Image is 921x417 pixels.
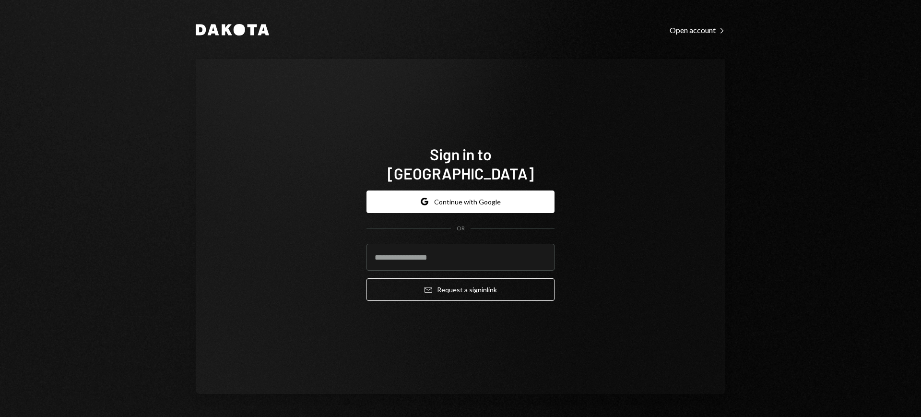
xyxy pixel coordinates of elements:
h1: Sign in to [GEOGRAPHIC_DATA] [366,144,555,183]
a: Open account [670,24,725,35]
div: Open account [670,25,725,35]
button: Request a signinlink [366,278,555,301]
div: OR [457,225,465,233]
button: Continue with Google [366,191,555,213]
